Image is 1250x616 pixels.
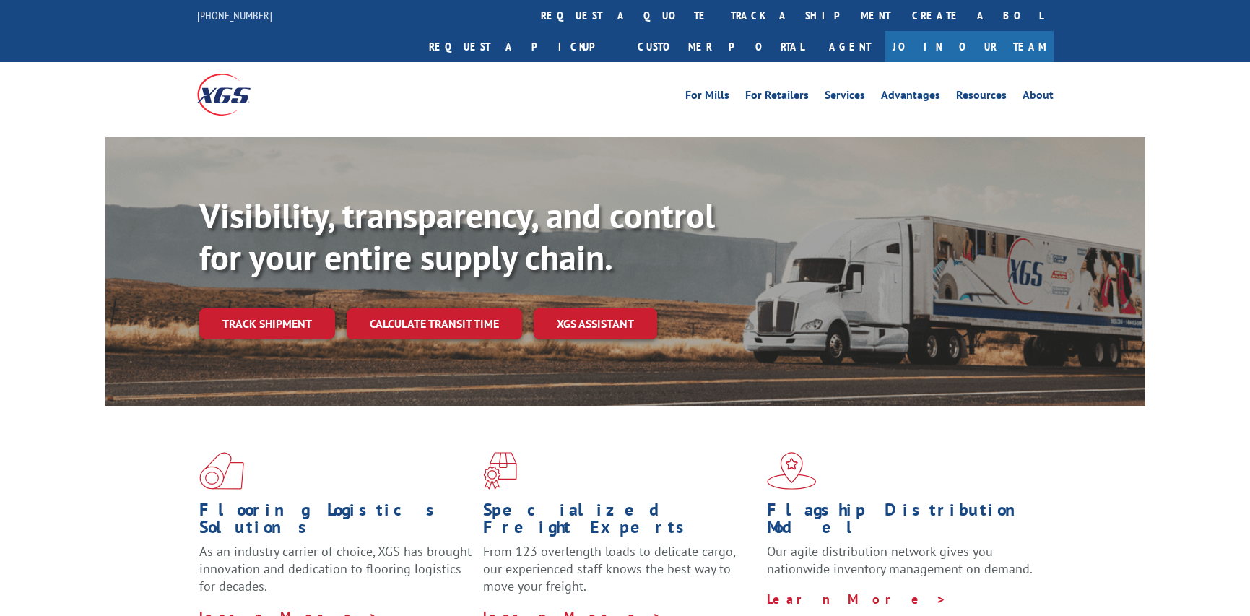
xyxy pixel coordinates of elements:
img: xgs-icon-total-supply-chain-intelligence-red [199,452,244,490]
a: For Retailers [745,90,809,105]
a: Track shipment [199,308,335,339]
a: Services [825,90,865,105]
a: XGS ASSISTANT [534,308,657,339]
p: From 123 overlength loads to delicate cargo, our experienced staff knows the best way to move you... [483,543,756,607]
a: About [1023,90,1054,105]
a: Join Our Team [885,31,1054,62]
h1: Flooring Logistics Solutions [199,501,472,543]
a: Resources [956,90,1007,105]
a: Agent [815,31,885,62]
a: Learn More > [767,591,947,607]
a: Calculate transit time [347,308,522,339]
a: Advantages [881,90,940,105]
img: xgs-icon-focused-on-flooring-red [483,452,517,490]
a: For Mills [685,90,729,105]
h1: Flagship Distribution Model [767,501,1040,543]
b: Visibility, transparency, and control for your entire supply chain. [199,193,715,279]
h1: Specialized Freight Experts [483,501,756,543]
span: Our agile distribution network gives you nationwide inventory management on demand. [767,543,1033,577]
a: [PHONE_NUMBER] [197,8,272,22]
img: xgs-icon-flagship-distribution-model-red [767,452,817,490]
a: Request a pickup [418,31,627,62]
a: Customer Portal [627,31,815,62]
span: As an industry carrier of choice, XGS has brought innovation and dedication to flooring logistics... [199,543,472,594]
